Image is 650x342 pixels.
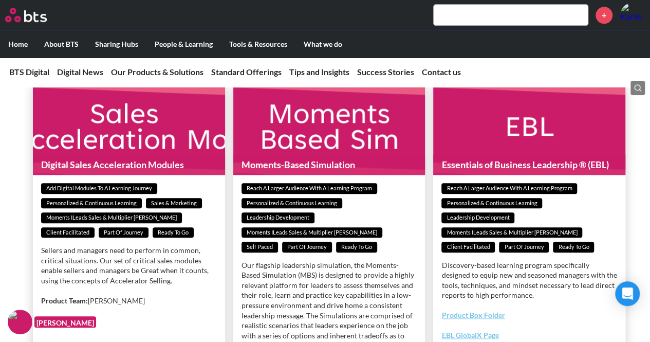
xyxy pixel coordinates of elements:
[41,227,95,238] span: Client facilitated
[41,245,217,285] p: Sellers and managers need to perform in common, critical situations. Our set of critical sales mo...
[282,242,332,253] span: Part of Journey
[41,296,88,305] strong: Product Team:
[553,242,594,253] span: Ready to go
[620,3,645,27] a: Profile
[146,198,202,209] span: Sales & Marketing
[620,3,645,27] img: Karim El Asmar
[336,242,377,253] span: Ready to go
[233,155,425,175] h1: Moments-Based Simulation
[5,8,66,22] a: Go home
[242,198,342,209] span: Personalized & Continuous Learning
[295,31,350,58] label: What we do
[41,212,182,223] span: Moments iLeads Sales & Multiplier [PERSON_NAME]
[99,227,148,238] span: Part of Journey
[41,296,217,306] p: [PERSON_NAME]
[9,67,49,77] a: BTS Digital
[289,67,349,77] a: Tips and Insights
[357,67,414,77] a: Success Stories
[596,7,612,24] a: +
[499,242,549,253] span: Part of Journey
[242,242,278,253] span: Self paced
[34,316,96,328] figcaption: [PERSON_NAME]
[441,242,495,253] span: Client facilitated
[242,227,382,238] span: Moments iLeads Sales & Multiplier [PERSON_NAME]
[111,67,203,77] a: Our Products & Solutions
[8,310,32,334] img: F
[211,67,282,77] a: Standard Offerings
[57,67,103,77] a: Digital News
[87,31,146,58] label: Sharing Hubs
[33,155,225,175] h1: Digital Sales Acceleration Modules
[5,8,47,22] img: BTS Logo
[242,212,314,223] span: Leadership Development
[153,227,194,238] span: Ready to go
[433,155,625,175] h1: Essentials of Business Leadership ® (EBL)
[441,331,498,339] a: EBL GlobalX Page
[41,198,142,209] span: Personalized & Continuous Learning
[441,212,514,223] span: Leadership Development
[422,67,461,77] a: Contact us
[221,31,295,58] label: Tools & Resources
[441,311,505,319] a: Product Box Folder
[146,31,221,58] label: People & Learning
[441,198,542,209] span: Personalized & Continuous Learning
[441,183,577,194] span: Reach a Larger Audience With a Learning Program
[242,183,377,194] span: Reach a Larger Audience With a Learning Program
[441,227,582,238] span: Moments iLeads Sales & Multiplier [PERSON_NAME]
[41,183,157,194] span: Add Digital Modules to a Learning Journey
[36,31,87,58] label: About BTS
[441,260,617,300] p: Discovery-based learning program specifically designed to equip new and seasoned managers with th...
[615,281,640,306] div: Open Intercom Messenger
